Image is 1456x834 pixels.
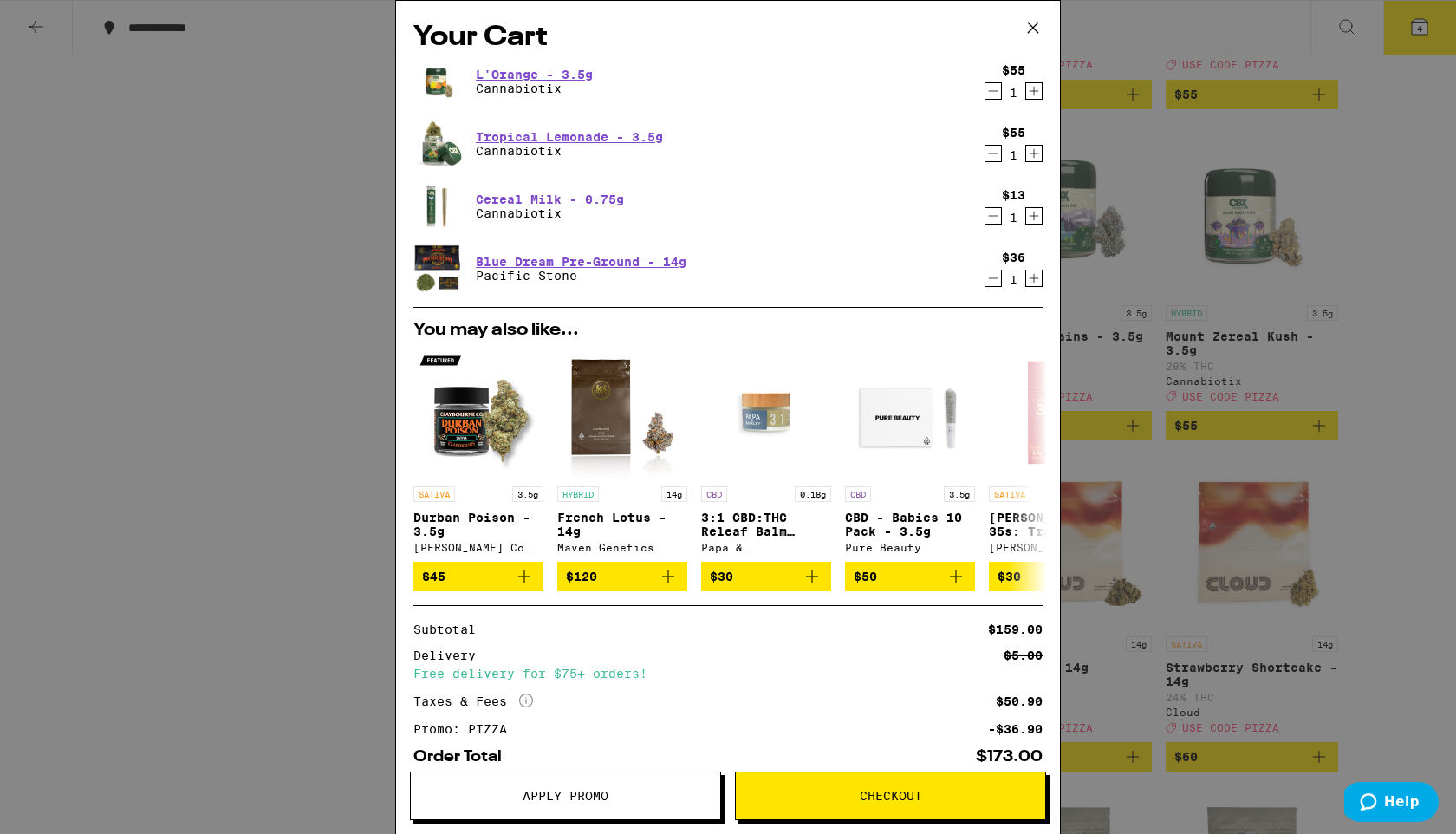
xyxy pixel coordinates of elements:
p: Pacific Stone [476,269,686,283]
div: 1 [1002,148,1025,162]
button: Increment [1025,207,1043,225]
p: CBD [701,486,727,502]
div: Maven Genetics [557,542,687,553]
button: Decrement [985,207,1002,225]
div: 1 [1002,86,1025,100]
p: [PERSON_NAME] 35s: Trailblazer 10-Pack - 3.5g [989,511,1119,538]
span: Checkout [860,790,922,802]
a: Cereal Milk - 0.75g [476,192,624,206]
img: Cannabiotix - L'Orange - 3.5g [413,57,462,106]
a: Open page for Lowell 35s: Trailblazer 10-Pack - 3.5g from Lowell Farms [989,348,1119,562]
div: Free delivery for $75+ orders! [413,668,1043,680]
div: Papa & [PERSON_NAME] [701,542,831,553]
a: Open page for 3:1 CBD:THC Releaf Balm (15ml) - 180mg from Papa & Barkley [701,348,831,562]
button: Add to bag [845,562,975,591]
p: SATIVA [413,486,455,502]
h2: You may also like... [413,322,1043,339]
div: -$36.90 [988,723,1043,735]
p: CBD [845,486,871,502]
p: 14g [661,486,687,502]
p: Cannabiotix [476,81,593,95]
span: $30 [998,570,1021,583]
button: Add to bag [701,562,831,591]
a: Tropical Lemonade - 3.5g [476,130,663,144]
div: $173.00 [976,749,1043,765]
p: French Lotus - 14g [557,511,687,538]
div: Promo: PIZZA [413,723,519,735]
p: 3:1 CBD:THC Releaf Balm (15ml) - 180mg [701,511,831,538]
div: 1 [1002,211,1025,225]
button: Increment [1025,82,1043,100]
img: Maven Genetics - French Lotus - 14g [557,348,687,478]
p: Cannabiotix [476,144,663,158]
a: Blue Dream Pre-Ground - 14g [476,255,686,269]
p: 3.5g [944,486,975,502]
p: 0.18g [795,486,831,502]
button: Decrement [985,82,1002,100]
span: Apply Promo [523,790,608,802]
div: Subtotal [413,623,488,635]
button: Add to bag [413,562,543,591]
div: Pure Beauty [845,542,975,553]
div: $36 [1002,251,1025,264]
iframe: Opens a widget where you can find more information [1344,782,1439,825]
img: Pacific Stone - Blue Dream Pre-Ground - 14g [413,244,462,293]
button: Checkout [735,772,1046,820]
span: $30 [710,570,733,583]
div: Taxes & Fees [413,694,533,709]
button: Increment [1025,145,1043,162]
span: $45 [422,570,445,583]
div: $50.90 [996,695,1043,707]
img: Cannabiotix - Cereal Milk - 0.75g [413,182,462,231]
a: L'Orange - 3.5g [476,68,593,81]
img: Pure Beauty - CBD - Babies 10 Pack - 3.5g [845,348,975,478]
button: Apply Promo [410,772,721,820]
button: Add to bag [557,562,687,591]
p: CBD - Babies 10 Pack - 3.5g [845,511,975,538]
div: $13 [1002,188,1025,202]
span: $120 [566,570,597,583]
div: Order Total [413,749,514,765]
h2: Your Cart [413,18,1043,57]
img: Lowell Farms - Lowell 35s: Trailblazer 10-Pack - 3.5g [989,348,1119,478]
div: 1 [1002,273,1025,287]
button: Add to bag [989,562,1119,591]
div: $5.00 [1004,649,1043,661]
p: Durban Poison - 3.5g [413,511,543,538]
button: Increment [1025,270,1043,287]
p: 3.5g [512,486,543,502]
div: $55 [1002,63,1025,77]
span: $50 [854,570,877,583]
div: $55 [1002,126,1025,140]
p: SATIVA [989,486,1030,502]
img: Claybourne Co. - Durban Poison - 3.5g [413,348,543,478]
p: HYBRID [557,486,599,502]
div: [PERSON_NAME] Co. [413,542,543,553]
a: Open page for French Lotus - 14g from Maven Genetics [557,348,687,562]
a: Open page for CBD - Babies 10 Pack - 3.5g from Pure Beauty [845,348,975,562]
div: $159.00 [988,623,1043,635]
a: Open page for Durban Poison - 3.5g from Claybourne Co. [413,348,543,562]
div: [PERSON_NAME] Farms [989,542,1119,553]
img: Papa & Barkley - 3:1 CBD:THC Releaf Balm (15ml) - 180mg [701,348,831,478]
button: Decrement [985,145,1002,162]
button: Decrement [985,270,1002,287]
img: Cannabiotix - Tropical Lemonade - 3.5g [413,120,462,168]
div: Delivery [413,649,488,661]
p: Cannabiotix [476,206,624,220]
